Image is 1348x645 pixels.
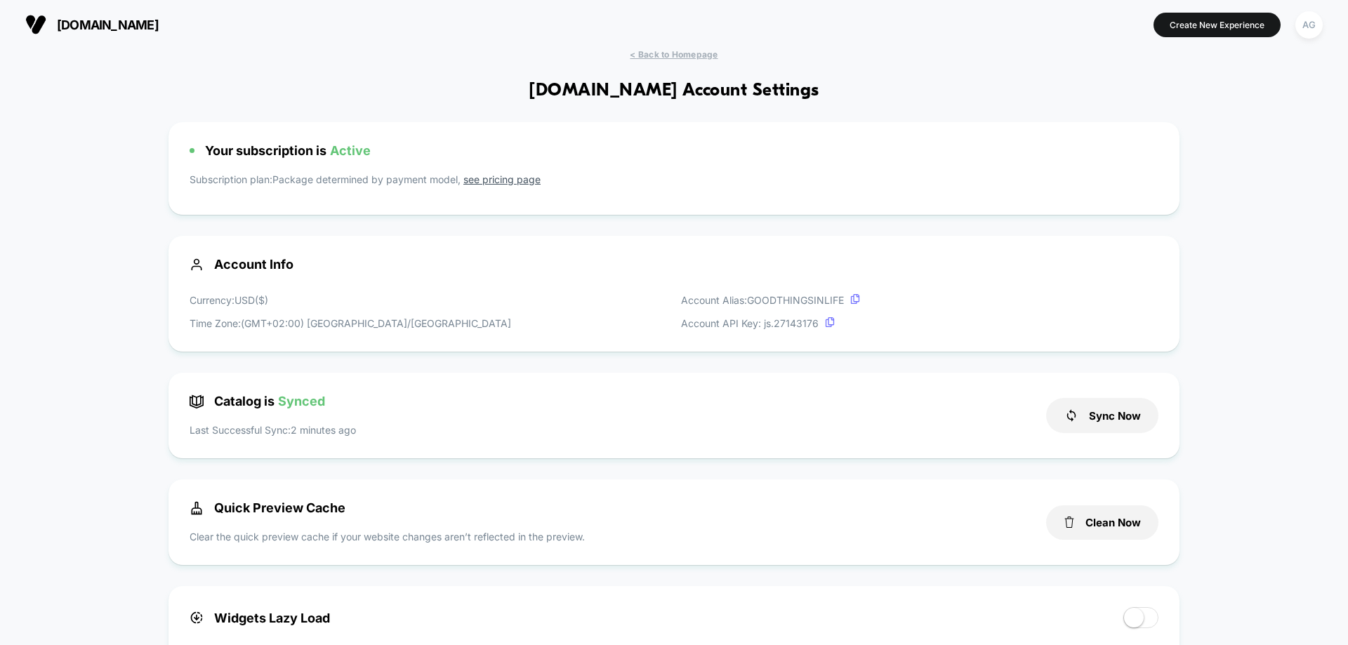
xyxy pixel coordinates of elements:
[190,611,330,625] span: Widgets Lazy Load
[1046,505,1158,540] button: Clean Now
[190,257,1158,272] span: Account Info
[1291,11,1327,39] button: AG
[630,49,718,60] span: < Back to Homepage
[330,143,371,158] span: Active
[25,14,46,35] img: Visually logo
[463,173,541,185] a: see pricing page
[205,143,371,158] span: Your subscription is
[278,394,325,408] span: Synced
[190,394,325,408] span: Catalog is
[190,293,511,307] p: Currency: USD ( $ )
[1154,13,1281,37] button: Create New Experience
[190,172,1158,194] p: Subscription plan: Package determined by payment model,
[190,316,511,331] p: Time Zone: (GMT+02:00) [GEOGRAPHIC_DATA]/[GEOGRAPHIC_DATA]
[1046,398,1158,433] button: Sync Now
[529,81,819,101] h1: [DOMAIN_NAME] Account Settings
[681,293,860,307] p: Account Alias: GOODTHINGSINLIFE
[190,423,356,437] p: Last Successful Sync: 2 minutes ago
[190,529,585,544] p: Clear the quick preview cache if your website changes aren’t reflected in the preview.
[1295,11,1323,39] div: AG
[57,18,159,32] span: [DOMAIN_NAME]
[21,13,163,36] button: [DOMAIN_NAME]
[681,316,860,331] p: Account API Key: js. 27143176
[190,500,345,515] span: Quick Preview Cache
